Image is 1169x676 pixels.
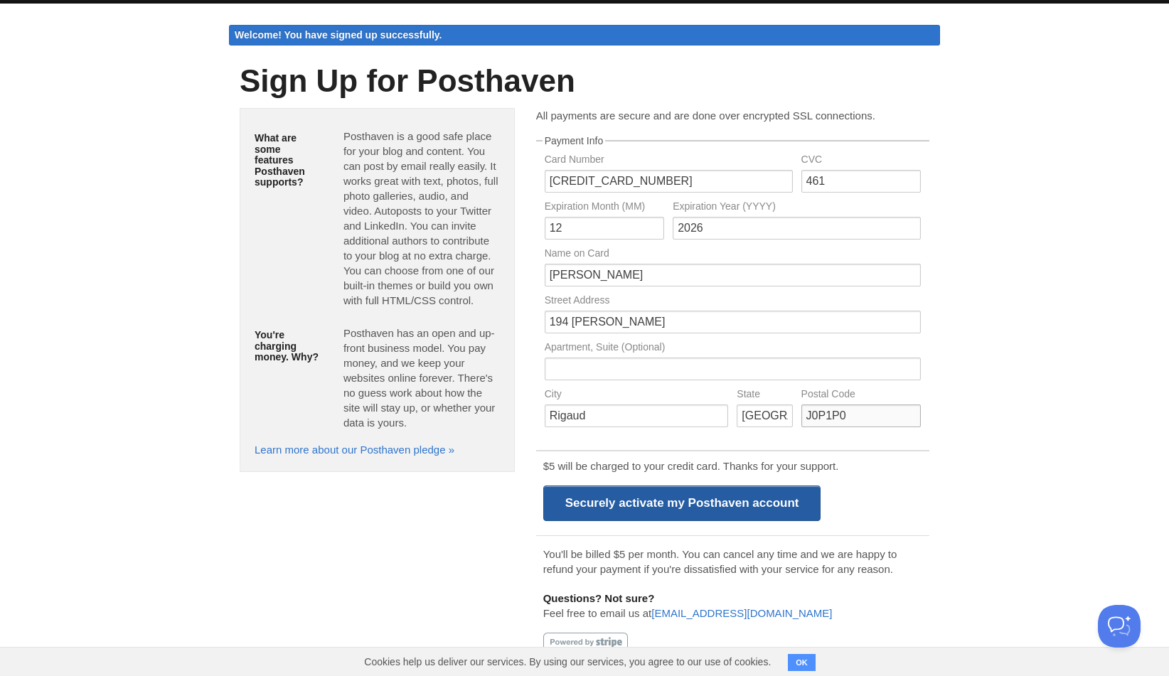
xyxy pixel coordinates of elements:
[545,154,793,168] label: Card Number
[543,592,655,604] b: Questions? Not sure?
[255,133,322,188] h5: What are some features Posthaven supports?
[801,389,921,402] label: Postal Code
[343,129,500,308] p: Posthaven is a good safe place for your blog and content. You can post by email really easily. It...
[543,136,606,146] legend: Payment Info
[737,389,792,402] label: State
[255,444,454,456] a: Learn more about our Posthaven pledge »
[255,330,322,363] h5: You're charging money. Why?
[229,25,940,45] div: Welcome! You have signed up successfully.
[343,326,500,430] p: Posthaven has an open and up-front business model. You pay money, and we keep your websites onlin...
[240,64,929,98] h1: Sign Up for Posthaven
[543,485,821,521] input: Securely activate my Posthaven account
[536,108,929,123] p: All payments are secure and are done over encrypted SSL connections.
[545,295,921,309] label: Street Address
[651,607,832,619] a: [EMAIL_ADDRESS][DOMAIN_NAME]
[543,591,922,621] p: Feel free to email us at
[545,248,921,262] label: Name on Card
[1098,605,1141,648] iframe: Help Scout Beacon - Open
[543,547,922,576] p: You'll be billed $5 per month. You can cancel any time and we are happy to refund your payment if...
[545,342,921,355] label: Apartment, Suite (Optional)
[545,201,664,215] label: Expiration Month (MM)
[673,201,921,215] label: Expiration Year (YYYY)
[545,389,729,402] label: City
[543,458,922,473] p: $5 will be charged to your credit card. Thanks for your support.
[801,154,921,168] label: CVC
[350,648,785,676] span: Cookies help us deliver our services. By using our services, you agree to our use of cookies.
[788,654,816,671] button: OK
